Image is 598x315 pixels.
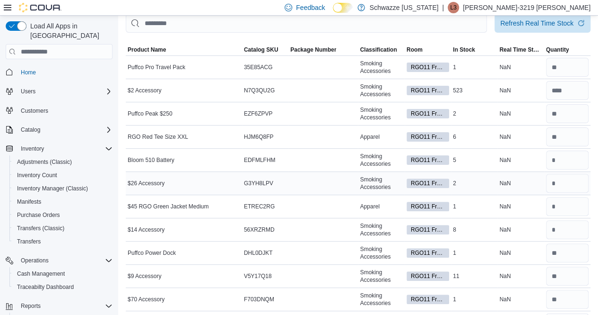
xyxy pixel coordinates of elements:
div: NaN [497,178,544,189]
div: NaN [497,294,544,305]
span: $45 RGO Green Jacket Medium [128,203,208,210]
span: Purchase Orders [13,209,113,221]
span: RGO11 Front Room [411,249,445,257]
span: Apparel [360,203,379,210]
button: Catalog [17,124,44,135]
span: Inventory Manager (Classic) [17,185,88,192]
div: NaN [497,224,544,235]
span: Apparel [360,133,379,141]
button: Operations [2,254,116,267]
div: 523 [451,85,497,96]
span: Puffco Peak $250 [128,110,173,117]
span: RGO11 Front Room [411,272,445,280]
span: Adjustments (Classic) [13,156,113,168]
button: Users [17,86,39,97]
button: Manifests [9,195,116,208]
a: Manifests [13,196,45,207]
span: RGO11 Front Room [407,202,449,211]
button: Catalog [2,123,116,136]
span: Smoking Accessories [360,106,402,121]
span: Manifests [17,198,41,206]
span: 56XRZRMD [244,226,275,234]
span: Puffco Pro Travel Pack [128,63,185,71]
span: RGO11 Front Room [411,295,445,304]
div: NaN [497,201,544,212]
span: $14 Accessory [128,226,165,234]
button: Reports [17,300,44,312]
span: ETREC2RG [244,203,275,210]
span: Cash Management [13,268,113,279]
button: Transfers (Classic) [9,222,116,235]
span: Smoking Accessories [360,292,402,307]
div: Refresh Real Time Stock [500,18,573,28]
span: RGO Red Tee Size XXL [128,133,188,141]
button: Transfers [9,235,116,248]
div: 2 [451,178,497,189]
span: RGO11 Front Room [407,225,449,234]
button: Inventory Count [9,169,116,182]
button: Classification [358,44,404,55]
div: 2 [451,108,497,119]
p: | [442,2,444,13]
div: 6 [451,131,497,143]
span: $70 Accessory [128,296,165,303]
span: Smoking Accessories [360,153,402,168]
span: Catalog SKU [244,46,278,54]
a: Purchase Orders [13,209,64,221]
a: Cash Management [13,268,69,279]
span: RGO11 Front Room [407,295,449,304]
span: Operations [21,257,49,264]
a: Transfers (Classic) [13,223,68,234]
span: $9 Accessory [128,272,161,280]
button: In Stock [451,44,497,55]
span: Operations [17,255,113,266]
div: NaN [497,247,544,259]
span: Customers [21,107,48,115]
span: RGO11 Front Room [407,63,449,72]
span: Traceabilty Dashboard [17,283,74,291]
span: Inventory Manager (Classic) [13,183,113,194]
span: Smoking Accessories [360,245,402,261]
span: $26 Accessory [128,180,165,187]
span: $2 Accessory [128,87,161,94]
span: Transfers [17,238,41,245]
span: Smoking Accessories [360,176,402,191]
span: RGO11 Front Room [411,202,445,211]
p: Schwazze [US_STATE] [370,2,439,13]
span: Reports [21,302,41,310]
span: Smoking Accessories [360,222,402,237]
span: RGO11 Front Room [411,156,445,164]
button: Package Number [288,44,358,55]
div: NaN [497,85,544,96]
span: Transfers (Classic) [13,223,113,234]
span: Transfers (Classic) [17,225,64,232]
button: Quantity [544,44,590,55]
div: 1 [451,201,497,212]
span: RGO11 Front Room [407,271,449,281]
span: RGO11 Front Room [411,109,445,118]
a: Customers [17,105,52,117]
span: Home [21,69,36,76]
span: Product Name [128,46,166,54]
span: RGO11 Front Room [407,86,449,95]
button: Users [2,85,116,98]
span: RGO11 Front Room [407,132,449,142]
span: Real Time Stock [499,46,542,54]
span: Quantity [546,46,569,54]
span: Home [17,66,113,78]
span: Transfers [13,236,113,247]
div: NaN [497,270,544,282]
div: 1 [451,62,497,73]
span: Users [21,88,35,95]
button: Home [2,65,116,79]
button: Inventory [2,142,116,155]
div: Logan-3219 Rossell [448,2,459,13]
button: Catalog SKU [242,44,288,55]
span: In Stock [453,46,475,54]
div: 8 [451,224,497,235]
span: Load All Apps in [GEOGRAPHIC_DATA] [26,21,113,40]
span: EDFMLFHM [244,156,276,164]
span: RGO11 Front Room [411,179,445,188]
span: Bloom 510 Battery [128,156,174,164]
button: Adjustments (Classic) [9,155,116,169]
